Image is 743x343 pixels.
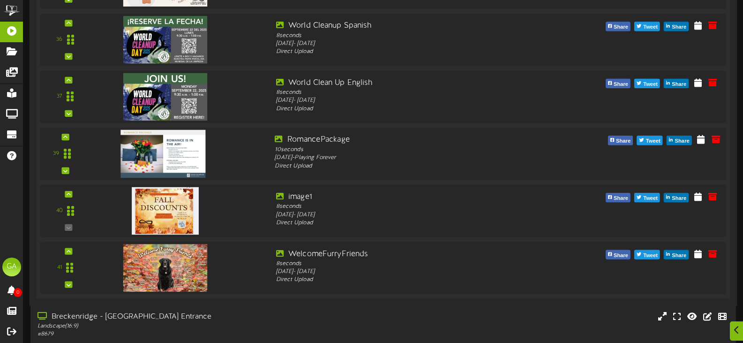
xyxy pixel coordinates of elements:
img: 55c510d8-85fc-4e65-a0e4-5e2bee3efcd1.png [132,187,199,235]
div: WelcomeFurryFriends [276,249,548,259]
span: Share [670,79,688,90]
div: World Clean Up English [276,78,548,89]
button: Share [664,193,689,202]
div: 10 seconds [275,145,549,154]
span: Tweet [641,251,660,261]
span: Share [670,251,688,261]
div: [DATE] - [DATE] [276,211,548,219]
span: Share [612,79,630,90]
div: Direct Upload [275,162,549,170]
button: Share [606,22,630,31]
button: Share [664,79,689,88]
button: Share [606,193,630,202]
button: Tweet [634,193,660,202]
div: Direct Upload [276,105,548,113]
button: Share [606,250,630,259]
span: Share [612,22,630,32]
div: # 8679 [38,330,317,338]
button: Share [664,22,689,31]
div: image1 [276,192,548,203]
span: Share [673,136,691,146]
button: Share [664,250,689,259]
div: 37 [57,92,62,100]
span: 0 [14,288,22,297]
img: bab06180-4434-46ed-9cd9-af8d371a70d7.jpg [123,16,207,63]
div: Direct Upload [276,48,548,56]
button: Tweet [634,22,660,31]
span: Share [612,251,630,261]
span: Share [612,193,630,204]
div: [DATE] - [DATE] [276,97,548,105]
span: Share [614,136,632,146]
div: 40 [56,207,63,215]
div: [DATE] - [DATE] [276,40,548,48]
button: Share [667,136,692,145]
div: 8 seconds [276,31,548,39]
span: Share [670,193,688,204]
span: Tweet [641,79,660,90]
div: GA [2,258,21,276]
span: Share [670,22,688,32]
span: Tweet [644,136,662,146]
button: Tweet [634,250,660,259]
div: Direct Upload [276,219,548,227]
div: Direct Upload [276,276,548,284]
div: 36 [56,36,62,44]
span: Tweet [641,22,660,32]
img: c943b632-4e58-448f-b334-69fe7e687d6d.jpg [123,73,207,120]
button: Tweet [634,79,660,88]
div: 8 seconds [276,259,548,267]
div: 8 seconds [276,89,548,97]
div: [DATE] - Playing Forever [275,154,549,162]
div: [DATE] - [DATE] [276,268,548,276]
div: Breckenridge - [GEOGRAPHIC_DATA] Entrance [38,312,317,322]
img: e42d29c7-6bb6-46e4-ae0f-0300b034aa60.png [120,130,206,178]
div: RomancePackage [275,135,549,145]
button: Share [608,136,633,145]
img: e0df0512-894f-4539-bc50-717a641f34bd.png [123,244,207,291]
div: 39 [53,150,59,158]
div: World Cleanup Spanish [276,21,548,31]
button: Tweet [637,136,663,145]
button: Share [606,79,630,88]
div: 8 seconds [276,203,548,211]
span: Tweet [641,193,660,204]
div: Landscape ( 16:9 ) [38,322,317,330]
div: 41 [57,264,62,272]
